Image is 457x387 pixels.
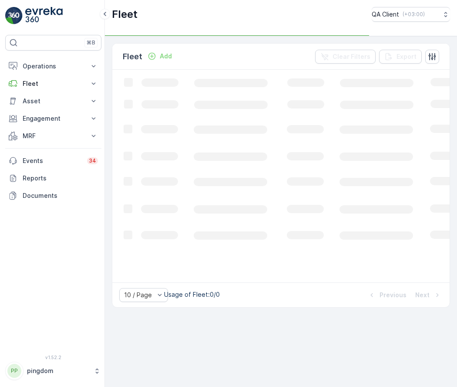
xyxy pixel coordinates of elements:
[5,355,101,360] span: v 1.52.2
[23,132,84,140] p: MRF
[112,7,138,21] p: Fleet
[414,290,443,300] button: Next
[372,10,399,19] p: QA Client
[5,362,101,380] button: PPpingdom
[89,157,96,164] p: 34
[5,152,101,170] a: Events34
[5,127,101,145] button: MRF
[397,52,417,61] p: Export
[5,170,101,187] a: Reports
[123,51,142,63] p: Fleet
[23,97,84,105] p: Asset
[164,290,220,299] p: Usage of Fleet : 0/0
[315,50,376,64] button: Clear Filters
[379,50,422,64] button: Export
[23,156,82,165] p: Events
[87,39,95,46] p: ⌘B
[5,75,101,92] button: Fleet
[23,79,84,88] p: Fleet
[23,191,98,200] p: Documents
[27,367,89,375] p: pingdom
[160,52,172,61] p: Add
[23,114,84,123] p: Engagement
[372,7,450,22] button: QA Client(+03:00)
[5,187,101,204] a: Documents
[25,7,63,24] img: logo_light-DOdMpM7g.png
[23,174,98,183] p: Reports
[415,291,430,299] p: Next
[7,364,21,378] div: PP
[403,11,425,18] p: ( +03:00 )
[380,291,407,299] p: Previous
[5,110,101,127] button: Engagement
[5,7,23,24] img: logo
[333,52,370,61] p: Clear Filters
[5,58,101,75] button: Operations
[5,92,101,110] button: Asset
[23,62,84,71] p: Operations
[366,290,407,300] button: Previous
[144,51,175,61] button: Add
